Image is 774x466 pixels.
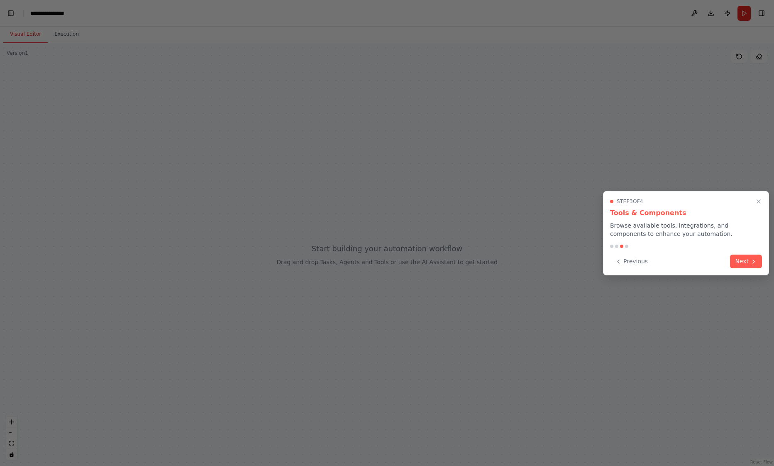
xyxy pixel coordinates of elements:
button: Close walkthrough [754,196,764,206]
p: Browse available tools, integrations, and components to enhance your automation. [610,221,762,238]
button: Next [730,255,762,268]
span: Step 3 of 4 [617,198,643,205]
button: Hide left sidebar [5,7,17,19]
button: Previous [610,255,653,268]
h3: Tools & Components [610,208,762,218]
